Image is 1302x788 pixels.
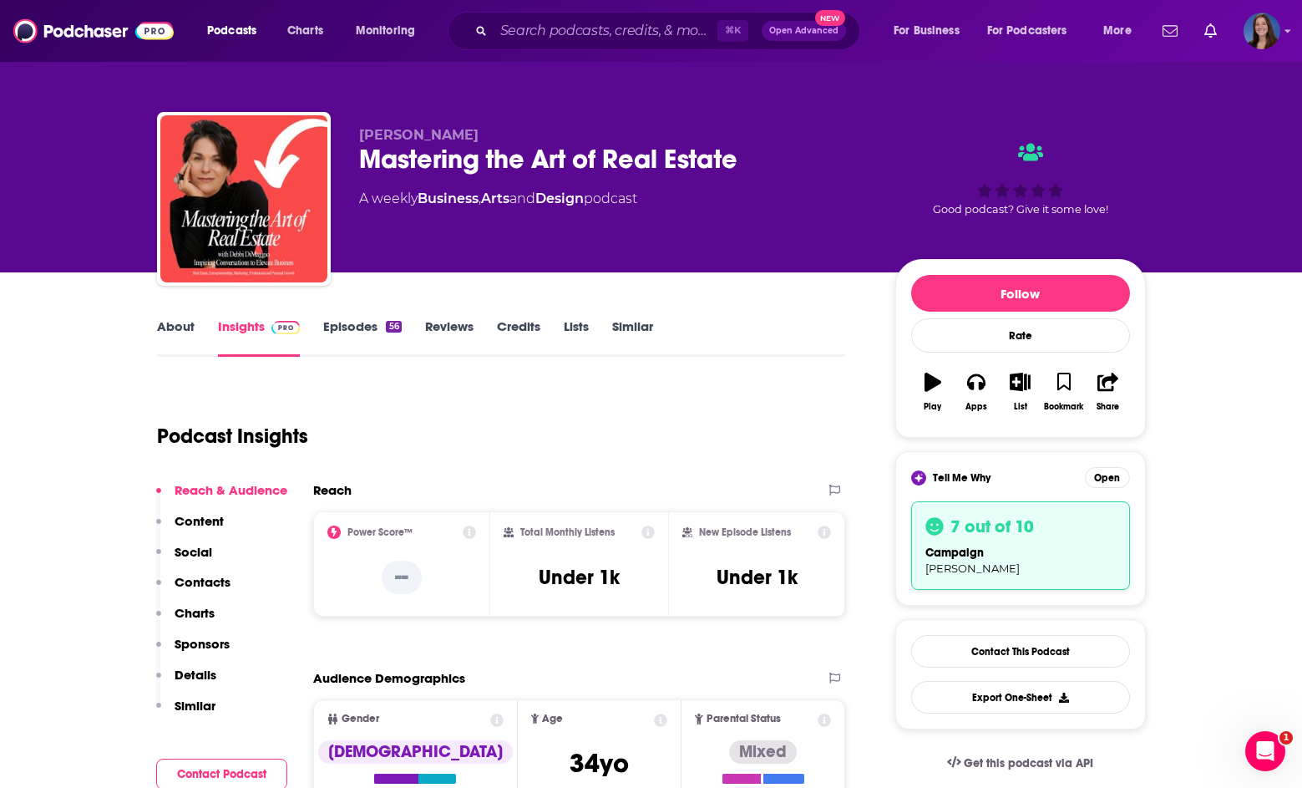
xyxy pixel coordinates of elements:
a: Lists [564,318,589,357]
button: open menu [344,18,437,44]
span: Charts [287,19,323,43]
button: Charts [156,605,215,636]
span: Gender [342,714,379,724]
button: Follow [911,275,1130,312]
span: campaign [925,546,984,560]
p: Social [175,544,212,560]
a: Get this podcast via API [934,743,1107,784]
div: A weekly podcast [359,189,637,209]
p: Similar [175,698,215,714]
h3: Under 1k [539,565,620,590]
span: Logged in as emmadonovan [1244,13,1280,49]
span: Good podcast? Give it some love! [933,203,1108,216]
span: Tell Me Why [933,471,990,485]
div: Good podcast? Give it some love! [895,127,1146,231]
button: Open AdvancedNew [762,21,846,41]
div: Mixed [729,740,797,764]
button: Export One-Sheet [911,681,1130,714]
button: Reach & Audience [156,482,287,513]
button: Apps [955,362,998,422]
button: Play [911,362,955,422]
h2: Audience Demographics [313,670,465,686]
h3: Under 1k [717,565,798,590]
div: Bookmark [1044,402,1083,412]
button: Share [1086,362,1129,422]
a: About [157,318,195,357]
button: Details [156,667,216,698]
span: and [509,191,535,206]
p: -- [382,561,422,594]
p: Sponsors [175,636,230,652]
div: Apps [965,402,987,412]
a: Show notifications dropdown [1198,17,1223,45]
button: Show profile menu [1244,13,1280,49]
div: Share [1097,402,1119,412]
h1: Podcast Insights [157,424,308,449]
button: Sponsors [156,636,230,667]
div: Search podcasts, credits, & more... [464,12,876,50]
a: Credits [497,318,540,357]
button: open menu [882,18,980,44]
a: Business [418,191,479,206]
div: List [1014,402,1027,412]
h2: Reach [313,482,352,498]
button: Social [156,544,212,575]
h2: New Episode Listens [699,526,791,538]
button: open menu [195,18,278,44]
button: Similar [156,698,215,729]
h2: Total Monthly Listens [520,526,615,538]
a: InsightsPodchaser Pro [218,318,301,357]
span: Get this podcast via API [964,756,1093,770]
h2: Power Score™ [347,526,413,538]
a: Arts [481,191,509,206]
span: Open Advanced [769,27,838,35]
span: ⌘ K [717,20,748,42]
span: 1 [1279,731,1293,745]
span: More [1103,19,1132,43]
button: List [998,362,1041,422]
p: Contacts [175,574,231,590]
button: Contacts [156,574,231,605]
span: [PERSON_NAME] [359,127,479,143]
a: Show notifications dropdown [1156,17,1184,45]
span: Podcasts [207,19,256,43]
button: Open [1085,467,1130,488]
span: For Podcasters [987,19,1067,43]
span: , [479,191,481,206]
img: tell me why sparkle [914,473,924,483]
span: Age [542,714,563,724]
p: Charts [175,605,215,621]
p: Content [175,513,224,529]
span: Monitoring [356,19,415,43]
div: [DEMOGRAPHIC_DATA] [318,740,513,764]
input: Search podcasts, credits, & more... [494,18,717,44]
img: Podchaser Pro [271,321,301,334]
div: 56 [386,321,401,333]
div: Play [924,402,941,412]
button: open menu [976,18,1092,44]
a: Design [535,191,584,206]
img: User Profile [1244,13,1280,49]
p: Reach & Audience [175,482,287,498]
a: Similar [612,318,653,357]
a: Charts [276,18,333,44]
p: Details [175,667,216,683]
img: Podchaser - Follow, Share and Rate Podcasts [13,15,174,47]
h3: 7 out of 10 [950,516,1034,537]
button: Content [156,513,224,544]
a: Episodes56 [323,318,401,357]
img: Mastering the Art of Real Estate [160,115,327,282]
span: 34 yo [570,747,629,780]
div: Rate [911,318,1130,353]
a: Contact This Podcast [911,635,1130,668]
button: open menu [1092,18,1153,44]
iframe: Intercom live chat [1245,731,1285,771]
a: Reviews [425,318,474,357]
span: For Business [894,19,960,43]
span: [PERSON_NAME] [925,562,1020,575]
span: New [815,10,845,26]
span: Parental Status [707,714,781,724]
button: Bookmark [1042,362,1086,422]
